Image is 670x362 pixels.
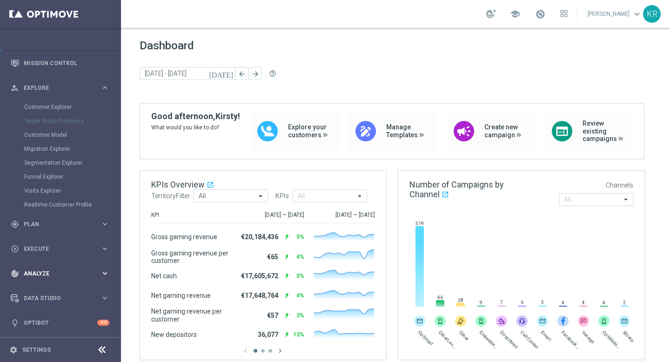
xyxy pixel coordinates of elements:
div: Explore [11,84,100,92]
i: lightbulb [11,319,19,327]
span: keyboard_arrow_down [632,9,642,19]
button: lightbulb Optibot +10 [10,319,110,327]
a: [PERSON_NAME]keyboard_arrow_down [587,7,643,21]
button: track_changes Analyze keyboard_arrow_right [10,270,110,277]
div: KR [643,5,661,23]
span: Data Studio [24,295,100,301]
div: Target Group Discovery [24,114,120,128]
i: gps_fixed [11,220,19,228]
div: Customer Model [24,128,120,142]
i: settings [9,346,18,354]
span: school [510,9,520,19]
i: keyboard_arrow_right [100,244,109,253]
button: Data Studio keyboard_arrow_right [10,295,110,302]
div: Execute [11,245,100,253]
a: Migration Explorer [24,145,97,153]
button: play_circle_outline Execute keyboard_arrow_right [10,245,110,253]
a: Funnel Explorer [24,173,97,181]
div: Analyze [11,269,100,278]
div: Funnel Explorer [24,170,120,184]
div: Segmentation Explorer [24,156,120,170]
i: keyboard_arrow_right [100,220,109,228]
div: Realtime Customer Profile [24,198,120,212]
div: Visits Explorer [24,184,120,198]
a: Optibot [24,310,97,335]
span: Plan [24,221,100,227]
span: Analyze [24,271,100,276]
a: Visits Explorer [24,187,97,194]
i: play_circle_outline [11,245,19,253]
div: Migration Explorer [24,142,120,156]
a: Customer Explorer [24,103,97,111]
button: person_search Explore keyboard_arrow_right [10,84,110,92]
div: Customer Explorer [24,100,120,114]
div: Optibot [11,310,109,335]
a: Mission Control [24,51,109,75]
i: track_changes [11,269,19,278]
i: person_search [11,84,19,92]
i: keyboard_arrow_right [100,269,109,278]
a: Realtime Customer Profile [24,201,97,208]
i: keyboard_arrow_right [100,294,109,302]
span: Execute [24,246,100,252]
button: Mission Control [10,60,110,67]
div: Plan [11,220,100,228]
a: Customer Model [24,131,97,139]
div: Data Studio [11,294,100,302]
div: +10 [97,320,109,326]
button: gps_fixed Plan keyboard_arrow_right [10,221,110,228]
a: Settings [22,347,51,353]
a: Segmentation Explorer [24,159,97,167]
span: Explore [24,85,100,91]
div: Mission Control [11,51,109,75]
i: keyboard_arrow_right [100,83,109,92]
